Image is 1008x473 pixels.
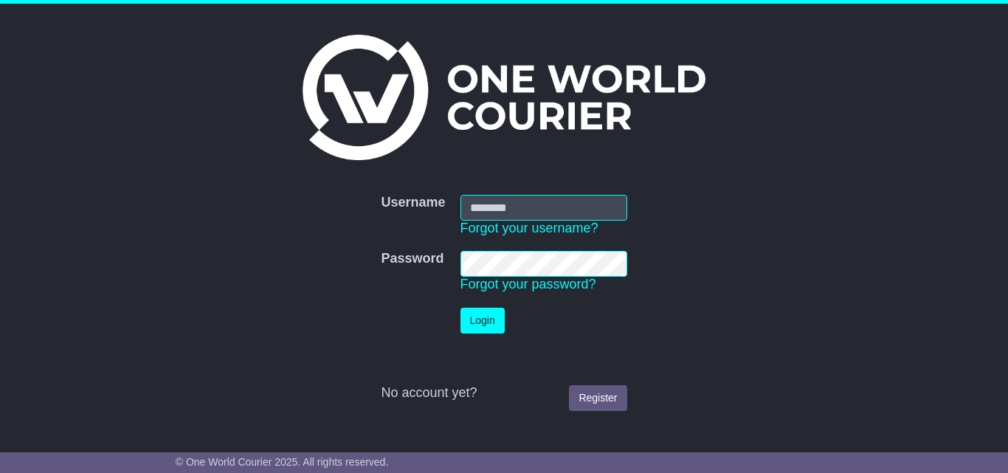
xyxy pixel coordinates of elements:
[381,385,626,401] div: No account yet?
[176,456,389,468] span: © One World Courier 2025. All rights reserved.
[569,385,626,411] a: Register
[460,308,505,334] button: Login
[460,221,598,235] a: Forgot your username?
[303,35,705,160] img: One World
[460,277,596,291] a: Forgot your password?
[381,195,445,211] label: Username
[381,251,443,267] label: Password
